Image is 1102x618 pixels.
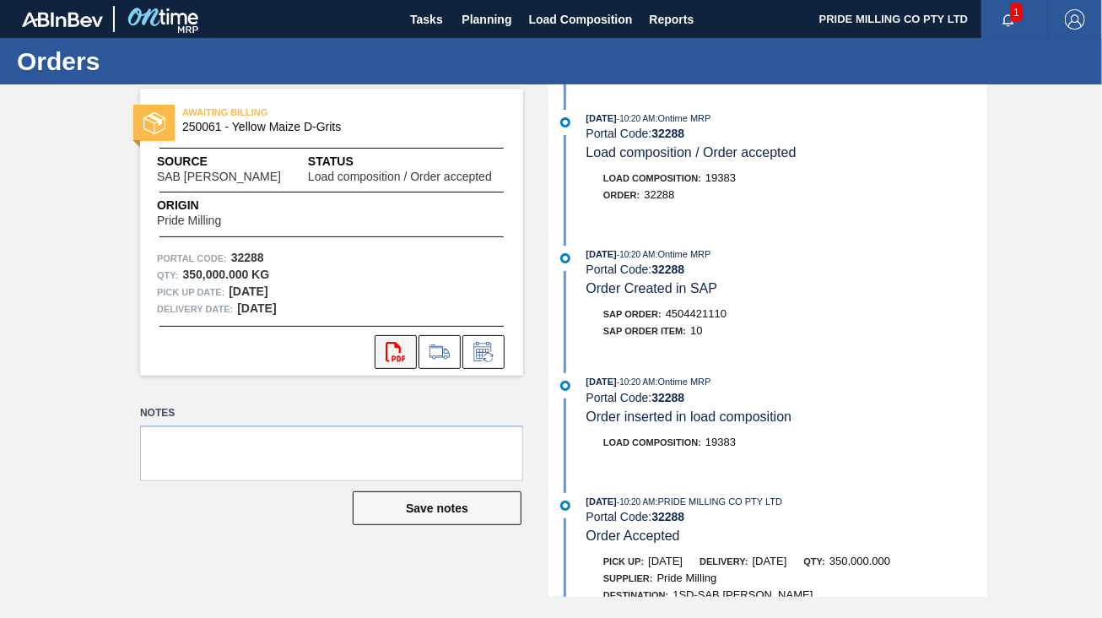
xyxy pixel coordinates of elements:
[666,307,727,320] span: 4504421110
[560,253,570,263] img: atual
[586,409,792,424] span: Order inserted in load composition
[560,117,570,127] img: atual
[656,249,711,259] span: : Ontime MRP
[603,590,668,600] span: Destination:
[462,9,512,30] span: Planning
[651,510,684,523] strong: 32288
[560,501,570,511] img: atual
[651,127,684,140] strong: 32288
[586,510,987,523] div: Portal Code:
[829,555,890,567] span: 350,000.000
[656,377,711,387] span: : Ontime MRP
[617,497,656,507] span: - 10:20 AM
[586,391,987,404] div: Portal Code:
[157,197,263,214] span: Origin
[673,588,813,601] span: 1SD-SAB [PERSON_NAME]
[586,145,797,160] span: Load composition / Order accepted
[656,496,783,507] span: : PRIDE MILLING CO PTY LTD
[603,573,653,583] span: Supplier:
[140,401,523,426] label: Notes
[308,171,492,183] span: Load composition / Order accepted
[157,284,224,301] span: Pick up Date:
[529,9,633,30] span: Load Composition
[586,113,617,123] span: [DATE]
[157,301,233,317] span: Delivery Date:
[353,491,521,525] button: Save notes
[157,250,227,267] span: Portal Code:
[17,51,316,71] h1: Orders
[1065,9,1085,30] img: Logout
[143,112,165,134] img: status
[586,377,617,387] span: [DATE]
[981,8,1035,31] button: Notifications
[644,188,674,201] span: 32288
[603,556,644,566] span: Pick up:
[157,153,308,171] span: Source
[237,301,276,315] strong: [DATE]
[157,171,281,183] span: SAB [PERSON_NAME]
[753,555,787,567] span: [DATE]
[1010,3,1023,22] span: 1
[560,381,570,391] img: atual
[656,113,711,123] span: : Ontime MRP
[700,556,748,566] span: Delivery:
[419,335,461,369] div: Go to Load Composition
[690,324,702,337] span: 10
[651,263,684,276] strong: 32288
[603,437,701,447] span: Load Composition :
[375,335,417,369] div: Open PDF file
[586,249,617,259] span: [DATE]
[651,391,684,404] strong: 32288
[586,281,718,295] span: Order Created in SAP
[705,171,736,184] span: 19383
[231,251,264,264] strong: 32288
[586,529,680,543] span: Order Accepted
[586,127,987,140] div: Portal Code:
[157,214,221,227] span: Pride Milling
[617,250,656,259] span: - 10:20 AM
[603,309,662,319] span: SAP Order:
[617,114,656,123] span: - 10:20 AM
[157,267,178,284] span: Qty :
[603,326,686,336] span: SAP Order Item:
[617,377,656,387] span: - 10:20 AM
[182,268,269,281] strong: 350,000.000 KG
[462,335,505,369] div: Inform order change
[804,556,825,566] span: Qty:
[648,555,683,567] span: [DATE]
[182,104,419,121] span: AWAITING BILLING
[408,9,446,30] span: Tasks
[182,121,489,133] span: 250061 - Yellow Maize D-Grits
[586,496,617,507] span: [DATE]
[650,9,694,30] span: Reports
[705,436,736,448] span: 19383
[229,285,267,298] strong: [DATE]
[308,153,506,171] span: Status
[603,190,640,200] span: Order :
[586,263,987,276] div: Portal Code:
[657,572,717,584] span: Pride Milling
[22,12,103,27] img: TNhmsLtSVTkK8tSr43FrP2fwEKptu5GPRR3wAAAABJRU5ErkJggg==
[603,173,701,183] span: Load Composition :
